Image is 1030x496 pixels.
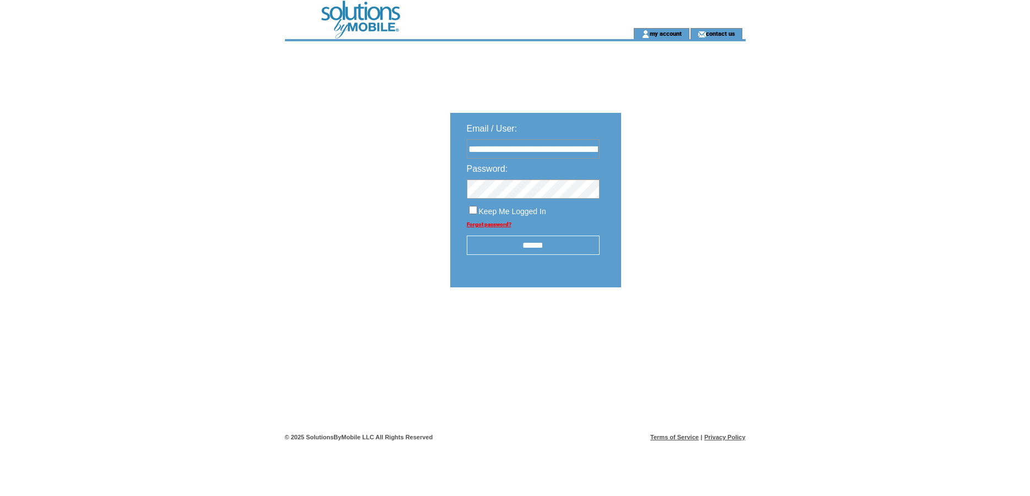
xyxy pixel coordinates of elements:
[650,434,699,440] a: Terms of Service
[467,124,517,133] span: Email / User:
[641,30,650,39] img: account_icon.gif;jsessionid=A46499A9246184C8D51A8FC9DAD2EFFB
[650,30,682,37] a: my account
[706,30,735,37] a: contact us
[700,434,702,440] span: |
[653,315,708,329] img: transparent.png;jsessionid=A46499A9246184C8D51A8FC9DAD2EFFB
[285,434,433,440] span: © 2025 SolutionsByMobile LLC All Rights Reserved
[704,434,746,440] a: Privacy Policy
[698,30,706,39] img: contact_us_icon.gif;jsessionid=A46499A9246184C8D51A8FC9DAD2EFFB
[467,221,511,227] a: Forgot password?
[479,207,546,216] span: Keep Me Logged In
[467,164,508,173] span: Password:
